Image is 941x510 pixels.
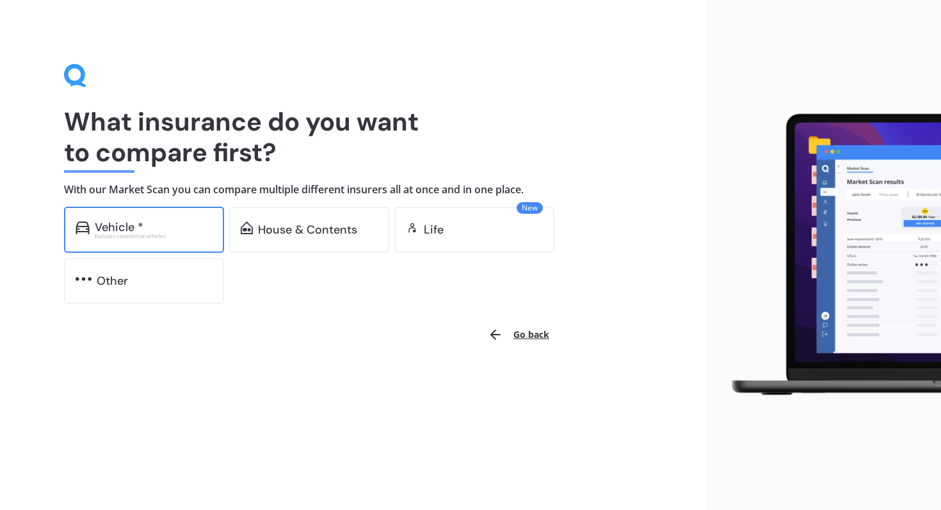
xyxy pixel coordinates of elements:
[95,234,213,239] div: Excludes commercial vehicles
[76,221,90,234] img: car.f15378c7a67c060ca3f3.svg
[406,221,419,234] img: life.f720d6a2d7cdcd3ad642.svg
[424,223,444,236] div: Life
[241,221,253,234] img: home-and-contents.b802091223b8502ef2dd.svg
[95,221,143,234] div: Vehicle *
[97,275,128,287] div: Other
[64,106,642,168] h1: What insurance do you want to compare first?
[258,223,357,236] div: House & Contents
[64,183,642,196] h4: With our Market Scan you can compare multiple different insurers all at once and in one place.
[76,273,92,285] img: other.81dba5aafe580aa69f38.svg
[517,202,543,214] span: New
[480,319,557,350] button: Go back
